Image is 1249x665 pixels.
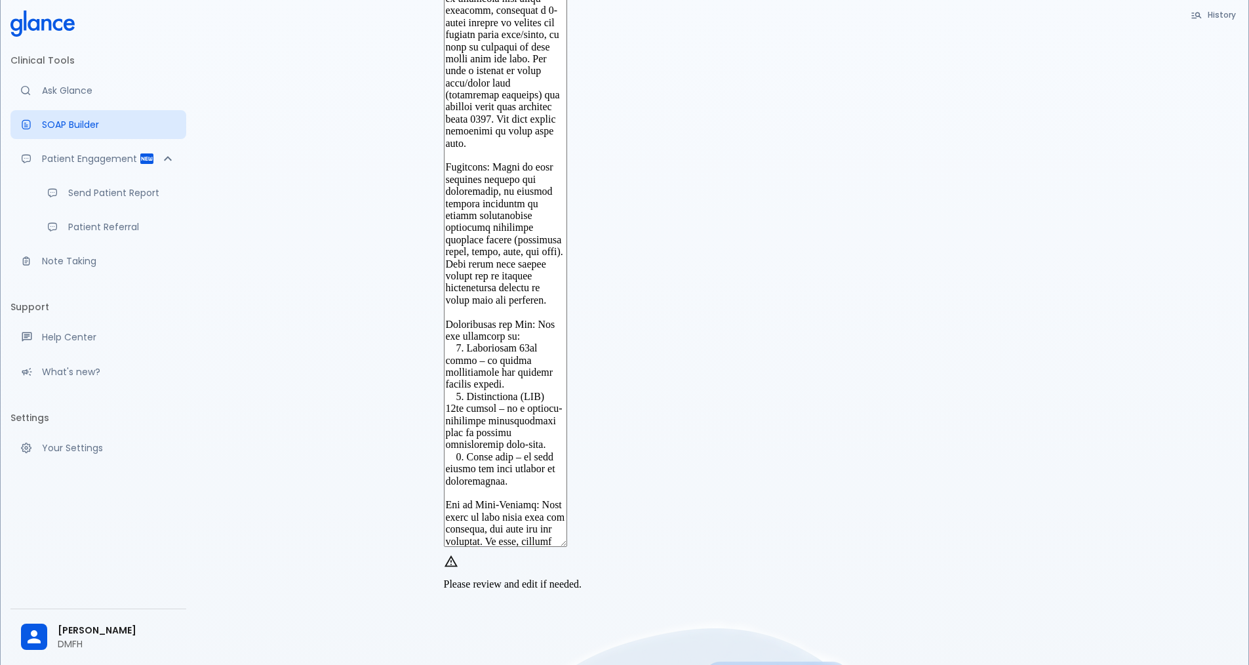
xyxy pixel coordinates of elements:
[42,118,176,131] p: SOAP Builder
[42,84,176,97] p: Ask Glance
[10,433,186,462] a: Manage your settings
[10,323,186,352] a: Get help from our support team
[68,186,176,199] p: Send Patient Report
[10,357,186,386] div: Recent updates and feature releases
[10,291,186,323] li: Support
[37,178,186,207] a: Send a patient summary
[37,212,186,241] a: Receive patient referrals
[10,615,186,660] div: [PERSON_NAME]DMFH
[10,402,186,433] li: Settings
[42,254,176,268] p: Note Taking
[42,331,176,344] p: Help Center
[10,144,186,173] div: Patient Reports & Referrals
[58,637,176,651] p: DMFH
[68,220,176,233] p: Patient Referral
[42,365,176,378] p: What's new?
[58,624,176,637] span: [PERSON_NAME]
[1184,5,1244,24] button: History
[10,110,186,139] a: Docugen: Compose a clinical documentation in seconds
[42,152,139,165] p: Patient Engagement
[10,247,186,275] a: Advanced note-taking
[42,441,176,454] p: Your Settings
[444,573,1002,595] div: Please review and edit if needed.
[10,76,186,105] a: Moramiz: Find ICD10AM codes instantly
[10,45,186,76] li: Clinical Tools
